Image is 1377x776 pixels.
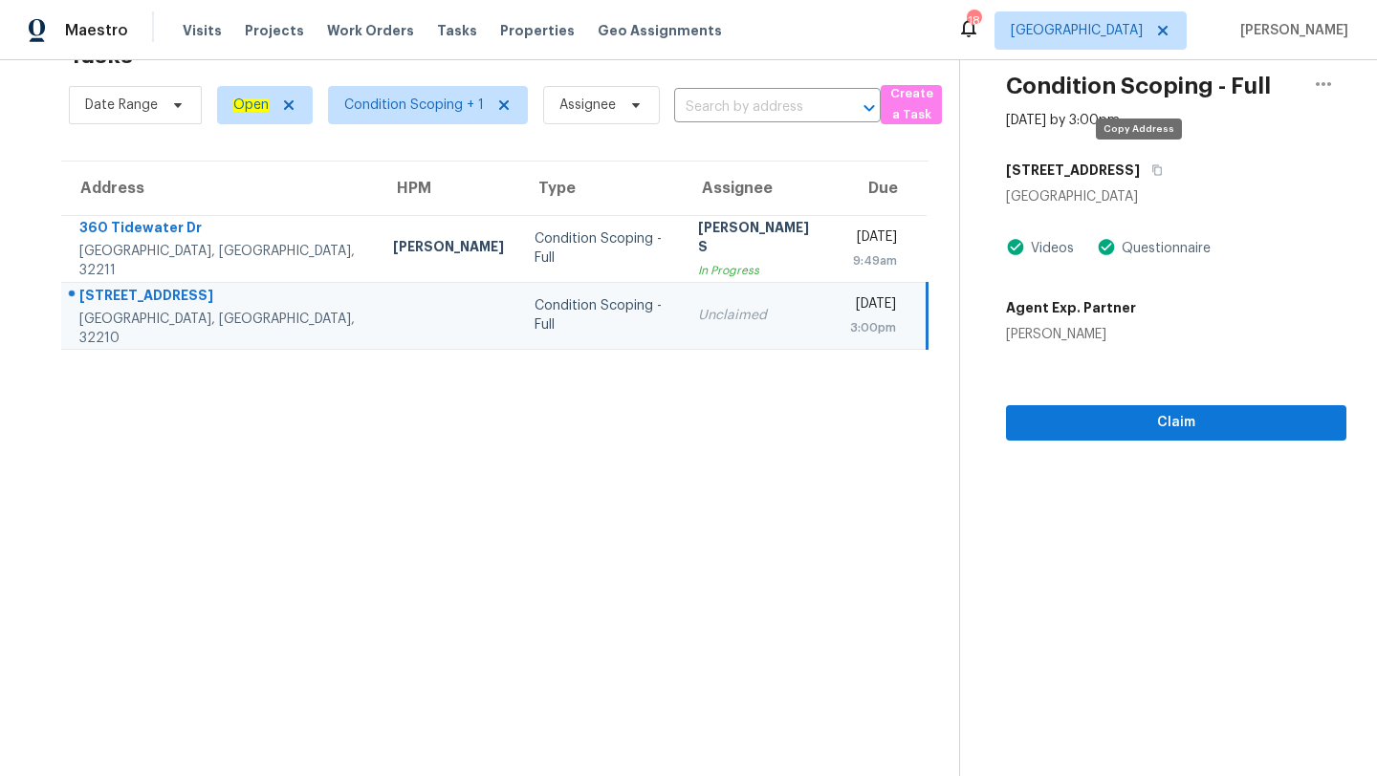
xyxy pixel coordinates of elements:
div: [STREET_ADDRESS] [79,286,362,310]
ah_el_jm_1744035306855: Open [233,98,269,112]
div: Questionnaire [1116,239,1211,258]
div: [DATE] [850,227,898,251]
th: HPM [378,162,519,215]
div: [GEOGRAPHIC_DATA], [GEOGRAPHIC_DATA], 32211 [79,242,362,280]
th: Assignee [683,162,834,215]
div: Condition Scoping - Full [535,229,667,268]
span: Assignee [559,96,616,115]
div: 3:00pm [850,318,896,337]
img: Artifact Present Icon [1006,237,1025,257]
span: [PERSON_NAME] [1233,21,1348,40]
div: 9:49am [850,251,898,270]
h5: Agent Exp. Partner [1006,298,1136,317]
th: Due [835,162,928,215]
span: Date Range [85,96,158,115]
span: Work Orders [327,21,414,40]
button: Create a Task [881,85,942,124]
div: [GEOGRAPHIC_DATA] [1006,187,1346,206]
span: Visits [183,21,222,40]
span: Properties [500,21,575,40]
img: Artifact Present Icon [1097,237,1116,257]
div: In Progress [698,261,819,280]
div: Condition Scoping - Full [535,296,667,334]
div: [PERSON_NAME] S [698,218,819,261]
div: [PERSON_NAME] [393,237,504,261]
span: Tasks [437,24,477,37]
input: Search by address [674,93,827,122]
span: Claim [1021,411,1331,435]
span: Geo Assignments [598,21,722,40]
span: Condition Scoping + 1 [344,96,484,115]
div: [DATE] by 3:00pm [1006,111,1120,130]
div: 360 Tidewater Dr [79,218,362,242]
th: Address [61,162,378,215]
span: Projects [245,21,304,40]
span: Create a Task [890,83,932,127]
h2: Tasks [69,46,133,65]
span: Maestro [65,21,128,40]
h5: [STREET_ADDRESS] [1006,161,1140,180]
th: Type [519,162,683,215]
button: Open [856,95,883,121]
div: 18 [967,11,980,31]
span: [GEOGRAPHIC_DATA] [1011,21,1143,40]
div: [DATE] [850,294,896,318]
div: Videos [1025,239,1074,258]
div: Unclaimed [698,306,819,325]
h2: Condition Scoping - Full [1006,76,1271,96]
div: [GEOGRAPHIC_DATA], [GEOGRAPHIC_DATA], 32210 [79,310,362,348]
div: [PERSON_NAME] [1006,325,1136,344]
button: Claim [1006,405,1346,441]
